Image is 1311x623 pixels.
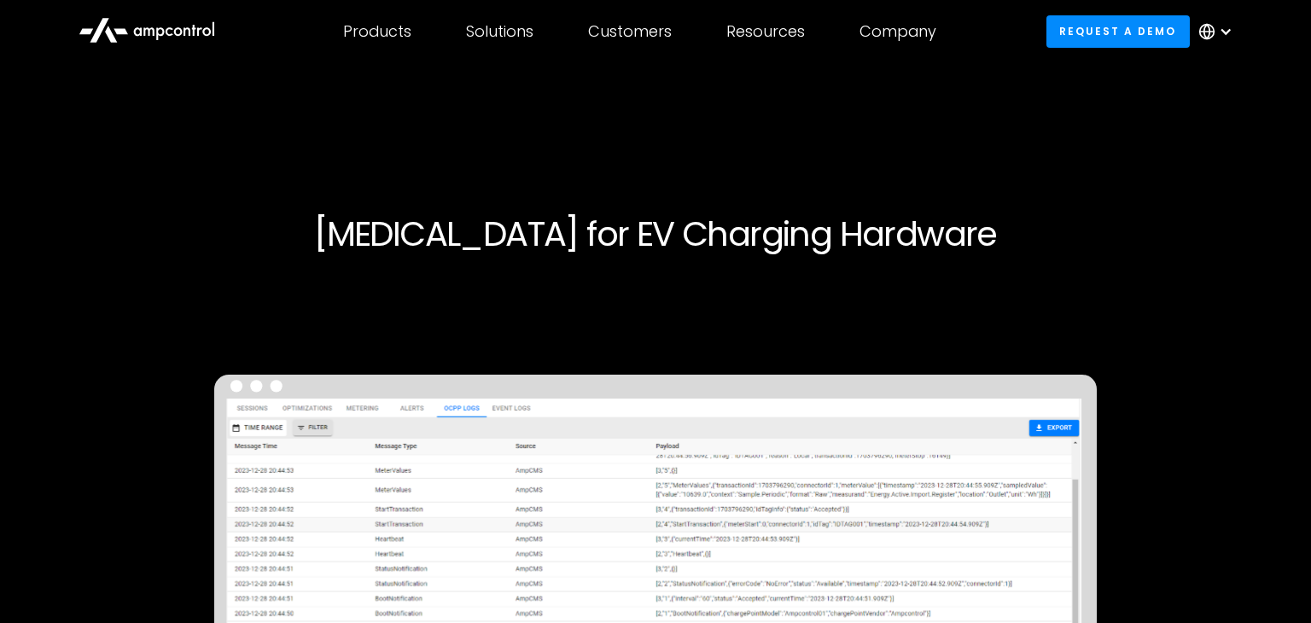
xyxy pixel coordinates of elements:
[343,22,411,41] div: Products
[137,213,1174,254] h1: [MEDICAL_DATA] for EV Charging Hardware
[466,22,533,41] div: Solutions
[588,22,672,41] div: Customers
[859,22,936,41] div: Company
[726,22,805,41] div: Resources
[1046,15,1190,47] a: Request a demo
